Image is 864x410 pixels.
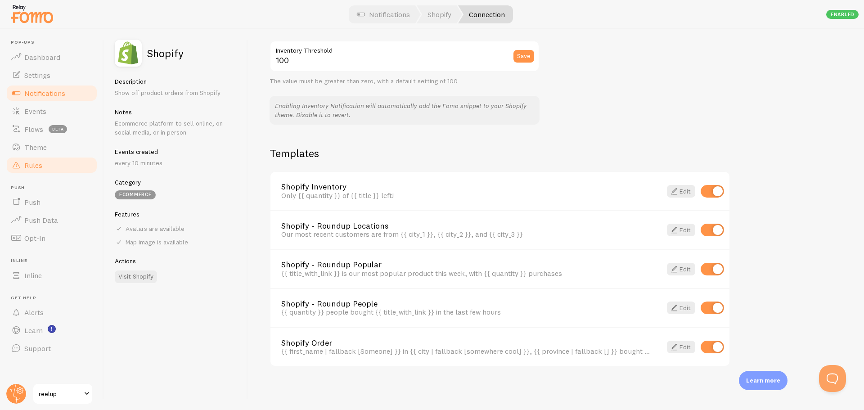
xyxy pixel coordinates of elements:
[115,119,237,137] p: Ecommerce platform to sell online, on social media, or in person
[819,365,846,392] iframe: Help Scout Beacon - Open
[281,300,651,308] a: Shopify - Roundup People
[5,138,98,156] a: Theme
[5,120,98,138] a: Flows beta
[275,101,534,119] p: Enabling Inventory Notification will automatically add the Fomo snippet to your Shopify theme. Di...
[281,183,651,191] a: Shopify Inventory
[5,102,98,120] a: Events
[11,40,98,45] span: Pop-ups
[11,295,98,301] span: Get Help
[667,341,695,353] a: Edit
[281,347,651,355] div: {{ first_name | fallback [Someone] }} in {{ city | fallback [somewhere cool] }}, {{ province | fa...
[24,198,40,207] span: Push
[5,321,98,339] a: Learn
[5,84,98,102] a: Notifications
[24,216,58,225] span: Push Data
[115,77,237,86] h5: Description
[667,185,695,198] a: Edit
[24,125,43,134] span: Flows
[5,211,98,229] a: Push Data
[147,48,184,59] h2: Shopify
[5,193,98,211] a: Push
[11,185,98,191] span: Push
[746,376,780,385] p: Learn more
[281,269,651,277] div: {{ title_with_link }} is our most popular product this week, with {{ quantity }} purchases
[48,325,56,333] svg: <p>Watch New Feature Tutorials!</p>
[115,108,237,116] h5: Notes
[115,158,237,167] p: every 10 minutes
[5,66,98,84] a: Settings
[24,271,42,280] span: Inline
[667,224,695,236] a: Edit
[24,53,60,62] span: Dashboard
[513,50,534,63] button: Save
[281,191,651,199] div: Only {{ quantity }} of {{ title }} left!
[24,344,51,353] span: Support
[24,89,65,98] span: Notifications
[5,303,98,321] a: Alerts
[24,143,47,152] span: Theme
[115,88,237,97] p: Show off product orders from Shopify
[667,302,695,314] a: Edit
[11,258,98,264] span: Inline
[5,156,98,174] a: Rules
[667,263,695,275] a: Edit
[281,308,651,316] div: {{ quantity }} people bought {{ title_with_link }} in the last few hours
[5,339,98,357] a: Support
[115,40,142,67] img: fomo_icons_shopify.svg
[49,125,67,133] span: beta
[5,266,98,284] a: Inline
[115,238,237,246] div: Map image is available
[24,107,46,116] span: Events
[32,383,93,405] a: reelup
[24,234,45,243] span: Opt-In
[24,308,44,317] span: Alerts
[281,261,651,269] a: Shopify - Roundup Popular
[115,148,237,156] h5: Events created
[281,230,651,238] div: Our most recent customers are from {{ city_1 }}, {{ city_2 }}, and {{ city_3 }}
[270,146,730,160] h2: Templates
[115,210,237,218] h5: Features
[39,388,81,399] span: reelup
[24,161,42,170] span: Rules
[281,339,651,347] a: Shopify Order
[115,257,237,265] h5: Actions
[5,229,98,247] a: Opt-In
[24,71,50,80] span: Settings
[115,270,157,283] a: Visit Shopify
[9,2,54,25] img: fomo-relay-logo-orange.svg
[24,326,43,335] span: Learn
[5,48,98,66] a: Dashboard
[739,371,787,390] div: Learn more
[270,77,540,86] div: The value must be greater than zero, with a default setting of 100
[270,41,540,56] label: Inventory Threshold
[115,178,237,186] h5: Category
[115,190,156,199] div: eCommerce
[281,222,651,230] a: Shopify - Roundup Locations
[115,225,237,233] div: Avatars are available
